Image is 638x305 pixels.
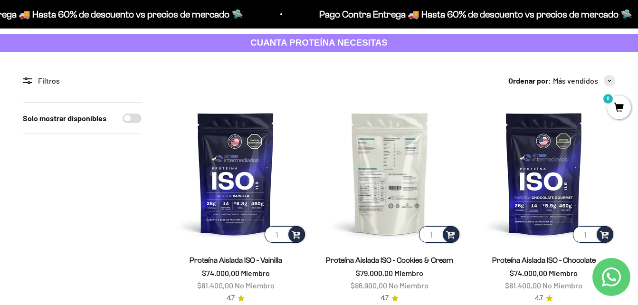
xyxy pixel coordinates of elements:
[250,38,388,48] strong: CUANTA PROTEÍNA NECESITAS
[241,268,270,277] span: Miembro
[197,281,233,290] span: $81.400,00
[318,102,461,245] img: Proteína Aislada ISO - Cookies & Cream
[535,293,553,304] a: 4.74.7 de 5.0 estrellas
[381,293,399,304] a: 4.74.7 de 5.0 estrellas
[543,281,582,290] span: No Miembro
[356,268,393,277] span: $79.000,00
[326,256,453,264] a: Proteína Aislada ISO - Cookies & Cream
[23,112,106,124] label: Solo mostrar disponibles
[553,75,598,87] span: Más vendidos
[508,75,551,87] span: Ordenar por:
[505,281,541,290] span: $81.400,00
[202,268,239,277] span: $74.000,00
[553,75,615,87] button: Más vendidos
[394,268,423,277] span: Miembro
[235,281,275,290] span: No Miembro
[602,93,614,105] mark: 0
[190,256,282,264] a: Proteína Aislada ISO - Vainilla
[23,75,142,87] div: Filtros
[351,281,387,290] span: $86.900,00
[381,293,389,304] span: 4.7
[308,7,621,22] p: Pago Contra Entrega 🚚 Hasta 60% de descuento vs precios de mercado 🛸
[607,103,631,114] a: 0
[389,281,429,290] span: No Miembro
[549,268,578,277] span: Miembro
[535,293,543,304] span: 4.7
[510,268,547,277] span: $74.000,00
[227,293,245,304] a: 4.74.7 de 5.0 estrellas
[492,256,596,264] a: Proteína Aislada ISO - Chocolate
[227,293,235,304] span: 4.7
